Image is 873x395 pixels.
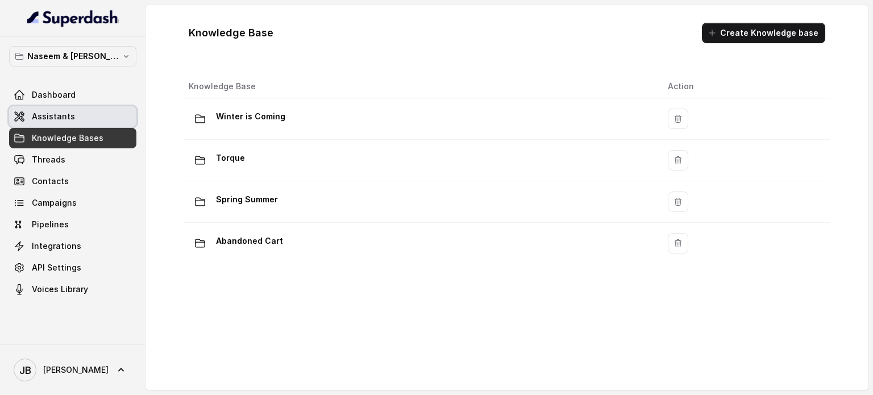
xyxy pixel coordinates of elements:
th: Action [659,75,830,98]
a: Threads [9,149,136,170]
text: JB [19,364,31,376]
button: Create Knowledge base [702,23,825,43]
p: Torque [216,149,245,167]
span: [PERSON_NAME] [43,364,109,376]
span: Pipelines [32,219,69,230]
a: Voices Library [9,279,136,300]
span: Knowledge Bases [32,132,103,144]
a: Assistants [9,106,136,127]
a: Integrations [9,236,136,256]
p: Winter is Coming [216,107,285,126]
span: Integrations [32,240,81,252]
span: Campaigns [32,197,77,209]
span: Contacts [32,176,69,187]
img: light.svg [27,9,119,27]
button: Naseem & [PERSON_NAME] [9,46,136,66]
a: Campaigns [9,193,136,213]
a: Dashboard [9,85,136,105]
a: [PERSON_NAME] [9,354,136,386]
p: Spring Summer [216,190,278,209]
span: Threads [32,154,65,165]
th: Knowledge Base [184,75,659,98]
span: API Settings [32,262,81,273]
span: Dashboard [32,89,76,101]
span: Assistants [32,111,75,122]
h1: Knowledge Base [189,24,273,42]
a: Contacts [9,171,136,192]
p: Abandoned Cart [216,232,283,250]
p: Naseem & [PERSON_NAME] [27,49,118,63]
span: Voices Library [32,284,88,295]
a: Knowledge Bases [9,128,136,148]
a: Pipelines [9,214,136,235]
a: API Settings [9,257,136,278]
